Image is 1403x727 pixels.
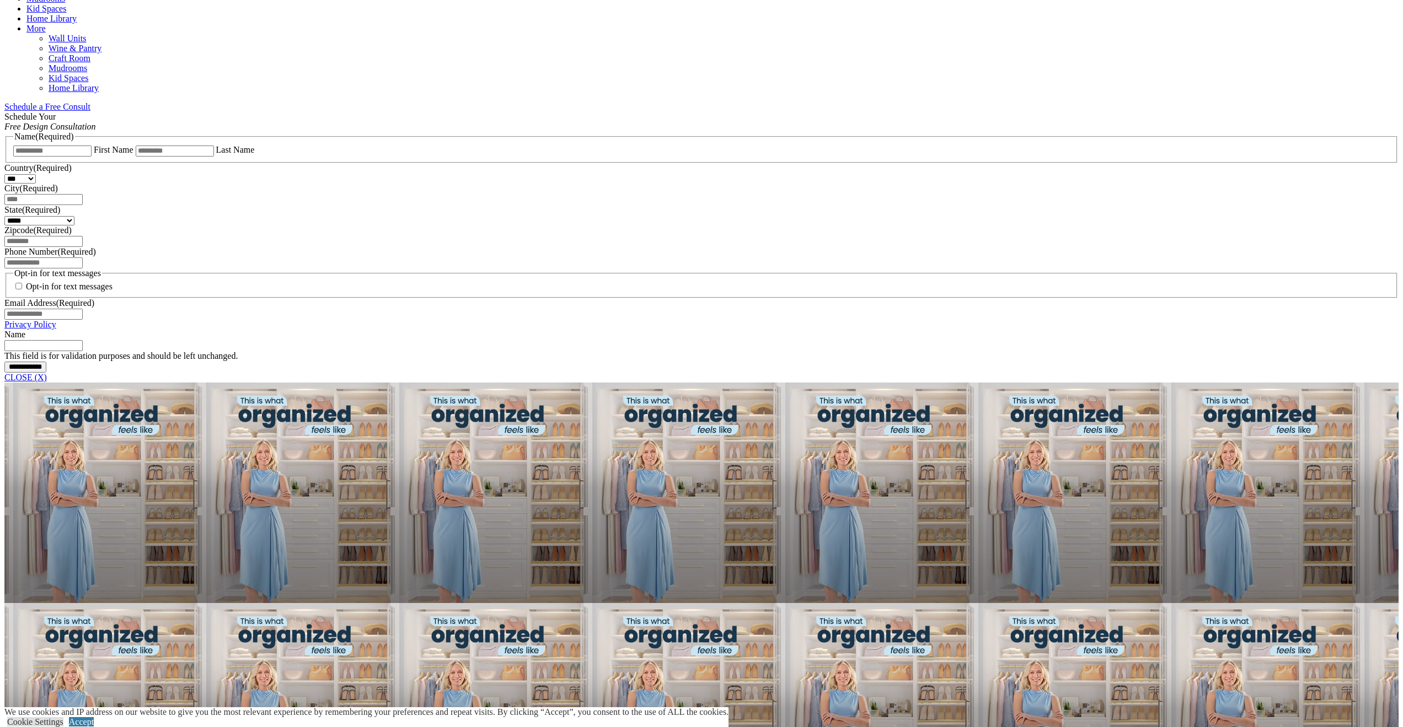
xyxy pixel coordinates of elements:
label: Zipcode [4,225,72,235]
label: Email Address [4,298,94,308]
label: State [4,205,60,214]
a: Cookie Settings [7,717,63,726]
a: Kid Spaces [26,4,66,13]
div: This field is for validation purposes and should be left unchanged. [4,351,1399,361]
span: (Required) [35,132,73,141]
span: (Required) [33,225,71,235]
a: Privacy Policy [4,320,56,329]
a: Craft Room [49,53,90,63]
span: (Required) [20,184,58,193]
a: CLOSE (X) [4,373,47,382]
a: Wall Units [49,34,86,43]
label: Phone Number [4,247,96,256]
label: City [4,184,58,193]
a: Accept [69,717,94,726]
a: Home Library [49,83,99,93]
a: Kid Spaces [49,73,88,83]
span: (Required) [57,247,95,256]
a: More menu text will display only on big screen [26,24,46,33]
span: (Required) [22,205,60,214]
span: Schedule Your [4,112,96,131]
a: Mudrooms [49,63,87,73]
a: Wine & Pantry [49,44,101,53]
label: Opt-in for text messages [26,282,113,291]
div: We use cookies and IP address on our website to give you the most relevant experience by remember... [4,707,729,717]
span: (Required) [56,298,94,308]
em: Free Design Consultation [4,122,96,131]
legend: Name [13,132,75,142]
legend: Opt-in for text messages [13,268,102,278]
label: Last Name [216,145,255,154]
label: Country [4,163,72,173]
a: Schedule a Free Consult (opens a dropdown menu) [4,102,90,111]
a: Home Library [26,14,77,23]
label: Name [4,330,25,339]
span: (Required) [33,163,71,173]
label: First Name [94,145,133,154]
